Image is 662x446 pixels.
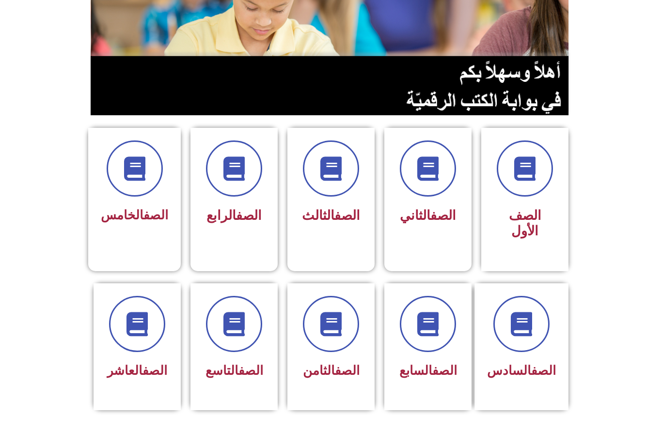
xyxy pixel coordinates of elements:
a: الصف [531,363,556,378]
span: الثاني [400,208,456,223]
a: الصف [335,363,360,378]
span: التاسع [205,363,263,378]
span: الثالث [302,208,360,223]
span: السابع [399,363,457,378]
a: الصف [143,208,168,222]
a: الصف [142,363,167,378]
a: الصف [334,208,360,223]
span: العاشر [107,363,167,378]
span: الخامس [101,208,168,222]
span: الرابع [206,208,262,223]
a: الصف [430,208,456,223]
a: الصف [432,363,457,378]
span: الثامن [303,363,360,378]
span: السادس [487,363,556,378]
span: الصف الأول [509,208,541,239]
a: الصف [238,363,263,378]
a: الصف [236,208,262,223]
